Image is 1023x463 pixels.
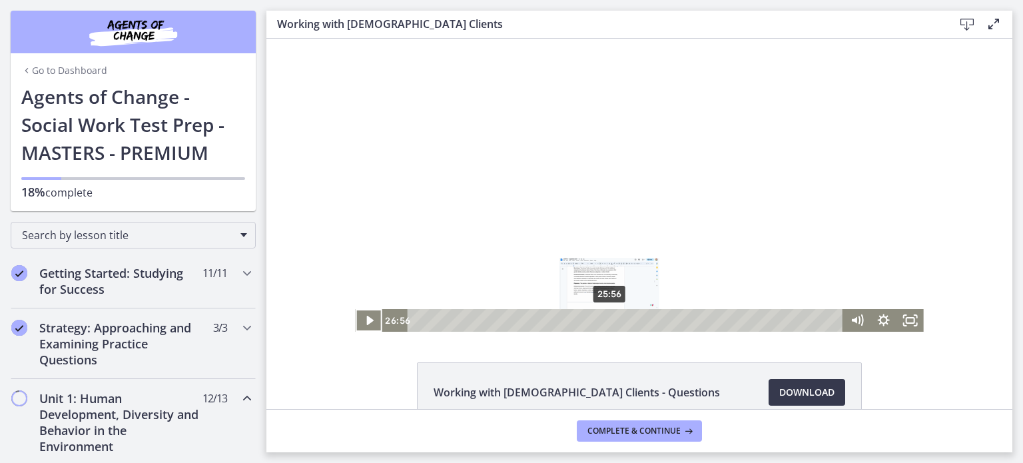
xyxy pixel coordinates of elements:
span: 3 / 3 [213,320,227,336]
h2: Unit 1: Human Development, Diversity and Behavior in the Environment [39,390,202,454]
button: Complete & continue [577,420,702,442]
h2: Getting Started: Studying for Success [39,265,202,297]
div: Search by lesson title [11,222,256,248]
h3: Working with [DEMOGRAPHIC_DATA] Clients [277,16,932,32]
button: Fullscreen [631,270,657,293]
span: 11 / 11 [202,265,227,281]
button: Mute [577,270,604,293]
span: 18% [21,184,45,200]
iframe: Video Lesson [266,39,1012,332]
a: Go to Dashboard [21,64,107,77]
img: Agents of Change [53,16,213,48]
h1: Agents of Change - Social Work Test Prep - MASTERS - PREMIUM [21,83,245,167]
a: Download [769,379,845,406]
h2: Strategy: Approaching and Examining Practice Questions [39,320,202,368]
span: Download [779,384,835,400]
span: 12 / 13 [202,390,227,406]
span: Search by lesson title [22,228,234,242]
i: Completed [11,265,27,281]
span: Complete & continue [587,426,681,436]
span: Working with [DEMOGRAPHIC_DATA] Clients - Questions [434,384,720,400]
button: Show settings menu [604,270,631,293]
i: Completed [11,320,27,336]
p: complete [21,184,245,201]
